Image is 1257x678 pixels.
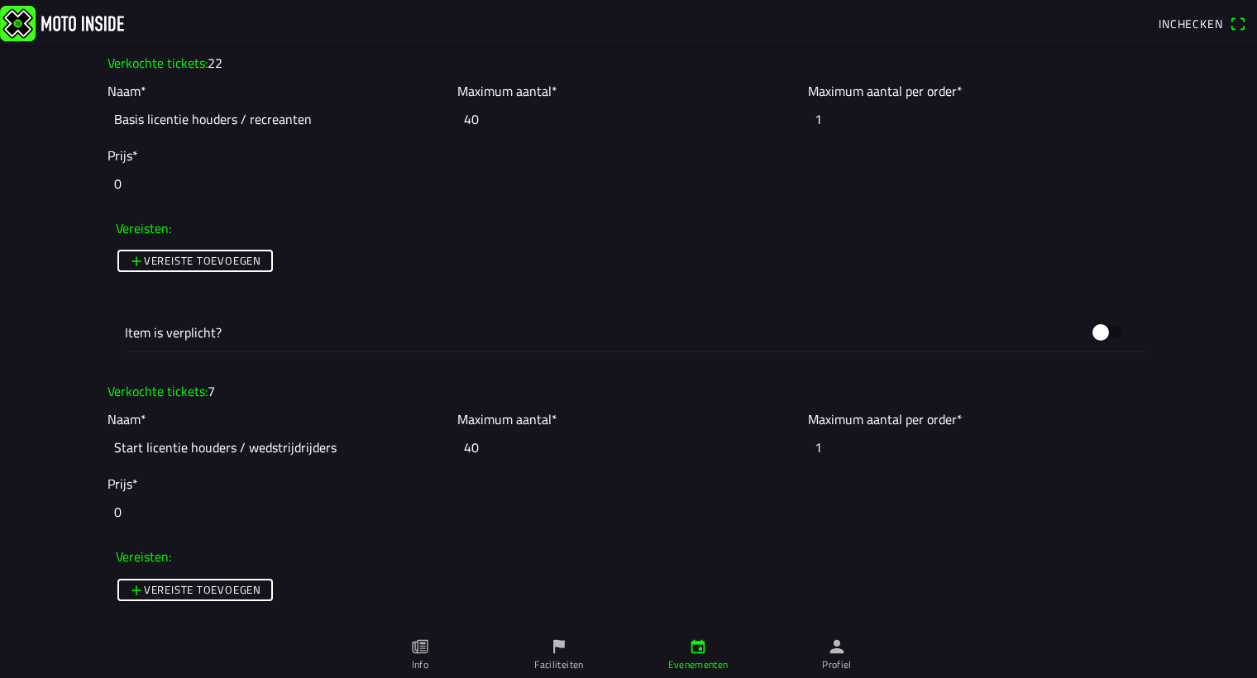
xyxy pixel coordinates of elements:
ion-icon: person [828,637,846,656]
ion-label: Evenementen [668,657,729,672]
ion-text: 22 [208,53,222,73]
ion-label: Naam* [108,81,146,101]
input: Naam [108,429,449,466]
ion-text: 7 [208,381,215,401]
ion-label: Verkochte tickets: [108,381,215,401]
ion-label: Vereisten: [116,218,171,238]
ion-button: Vereiste toevoegen [117,250,273,272]
ion-label: Vereisten: [116,547,171,566]
ion-label: Maximum aantal per order* [808,409,963,429]
input: Maximum aantal [457,429,799,466]
span: Inchecken [1159,15,1223,32]
ion-label: Maximum aantal* [457,409,557,429]
input: Maximum aantal [457,101,799,137]
ion-button: Vereiste toevoegen [117,579,273,601]
ion-label: Faciliteiten [534,657,583,672]
ion-label: Verkochte tickets: [108,53,222,73]
input: Prijs [108,165,1149,202]
ion-label: Maximum aantal per order* [808,81,963,101]
ion-icon: calendar [689,637,707,656]
a: Incheckenqr scanner [1150,9,1254,37]
input: Maximum aantal per order [808,429,1149,466]
ion-label: Naam* [108,409,146,429]
ion-label: Prijs* [108,474,138,494]
ion-label: Info [412,657,428,672]
ion-icon: paper [411,637,429,656]
ion-label: Item is verplicht? [125,322,1083,342]
input: Naam [108,101,449,137]
ion-label: Prijs* [108,146,138,165]
ion-label: Maximum aantal* [457,81,557,101]
ion-label: Profiel [822,657,852,672]
input: Prijs [108,494,1149,530]
ion-icon: flag [550,637,568,656]
input: Maximum aantal per order [808,101,1149,137]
